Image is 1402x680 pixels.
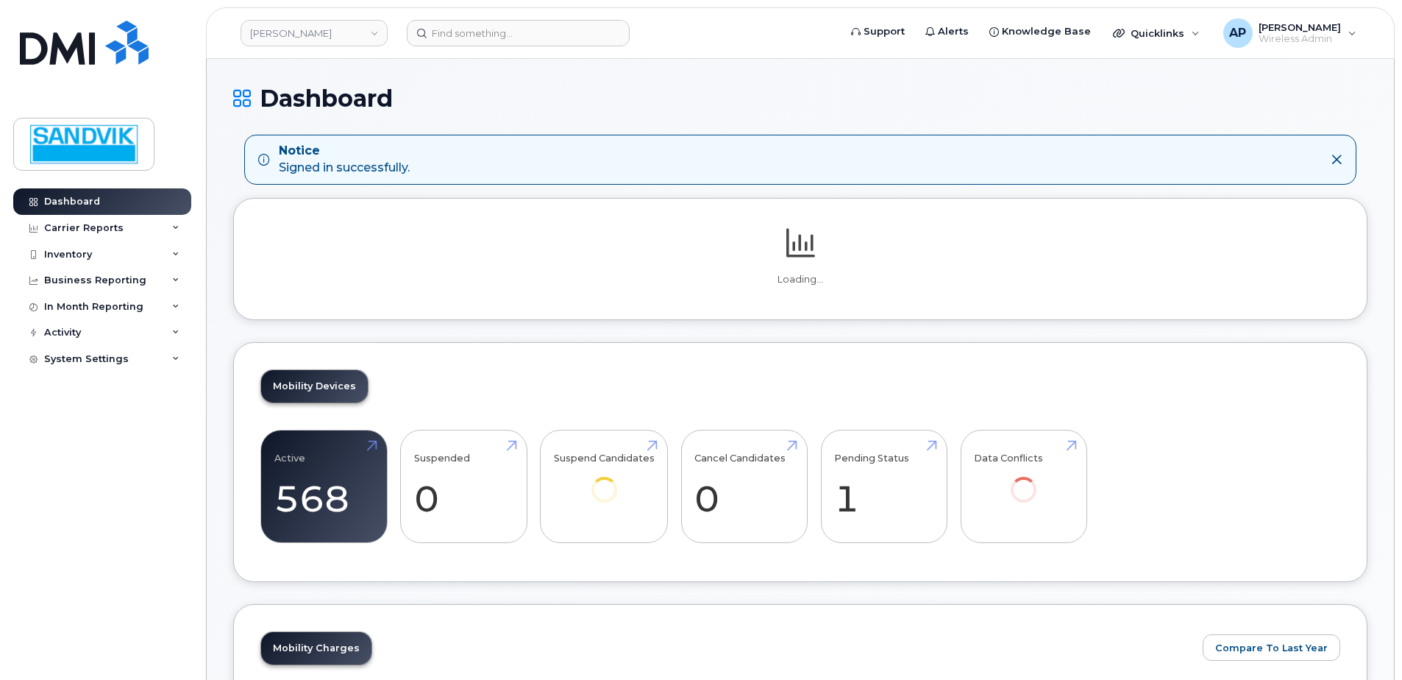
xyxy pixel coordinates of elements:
a: Mobility Devices [261,370,368,403]
a: Pending Status 1 [834,438,933,535]
a: Active 568 [274,438,374,535]
button: Compare To Last Year [1203,634,1340,661]
strong: Notice [279,143,410,160]
a: Suspended 0 [414,438,513,535]
a: Mobility Charges [261,632,371,665]
a: Suspend Candidates [554,438,655,523]
h1: Dashboard [233,85,1367,111]
div: Signed in successfully. [279,143,410,177]
a: Cancel Candidates 0 [694,438,794,535]
span: Compare To Last Year [1215,641,1328,655]
a: Data Conflicts [974,438,1073,523]
p: Loading... [260,273,1340,286]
